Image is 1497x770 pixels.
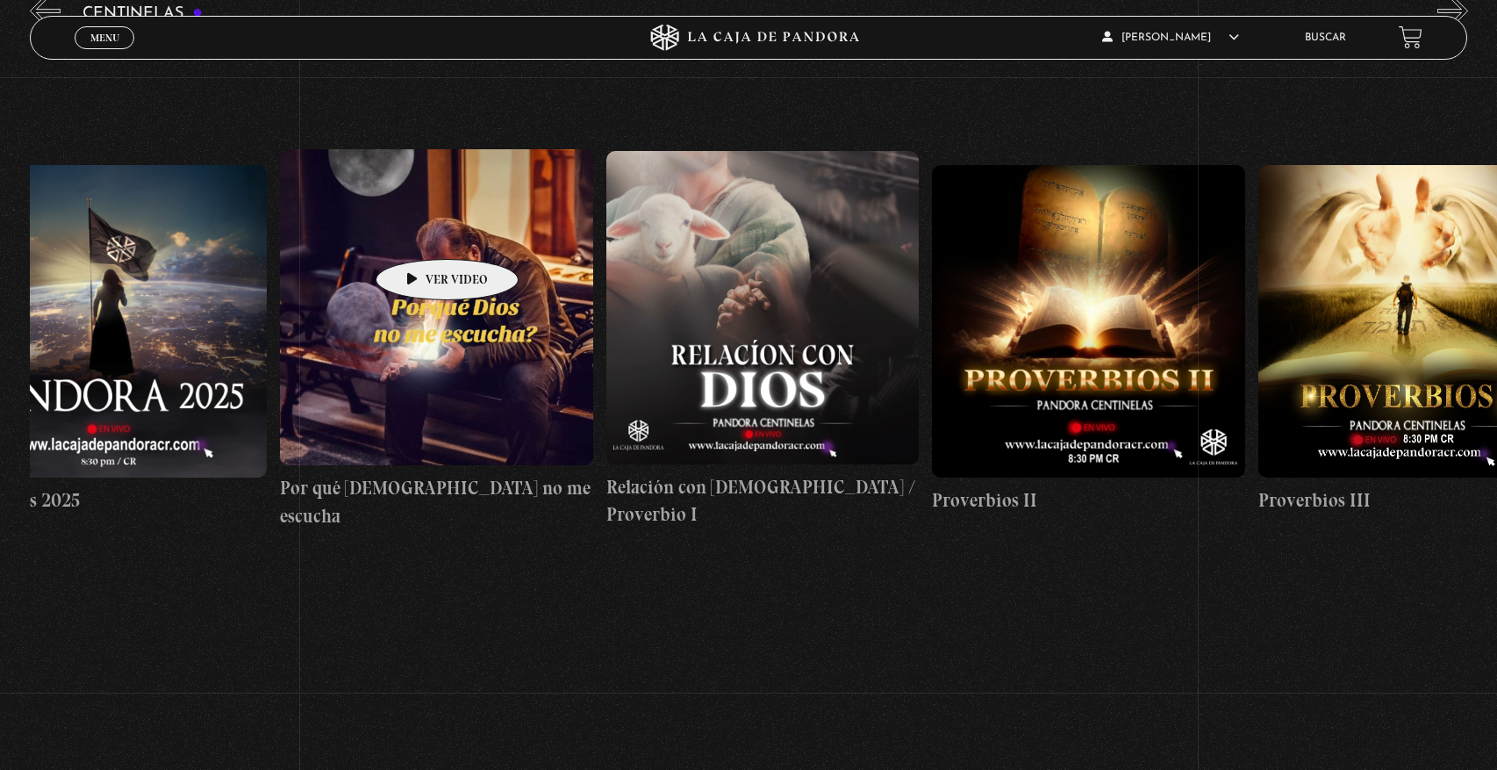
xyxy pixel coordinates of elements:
[280,40,593,640] a: Por qué [DEMOGRAPHIC_DATA] no me escucha
[606,473,920,529] h4: Relación con [DEMOGRAPHIC_DATA] / Proverbio I
[1399,25,1422,49] a: View your shopping cart
[90,32,119,43] span: Menu
[1102,32,1239,43] span: [PERSON_NAME]
[84,47,125,59] span: Cerrar
[280,474,593,529] h4: Por qué [DEMOGRAPHIC_DATA] no me escucha
[1305,32,1346,43] a: Buscar
[932,486,1245,515] h4: Proverbios II
[82,5,203,22] h3: Centinelas
[932,40,1245,640] a: Proverbios II
[606,40,920,640] a: Relación con [DEMOGRAPHIC_DATA] / Proverbio I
